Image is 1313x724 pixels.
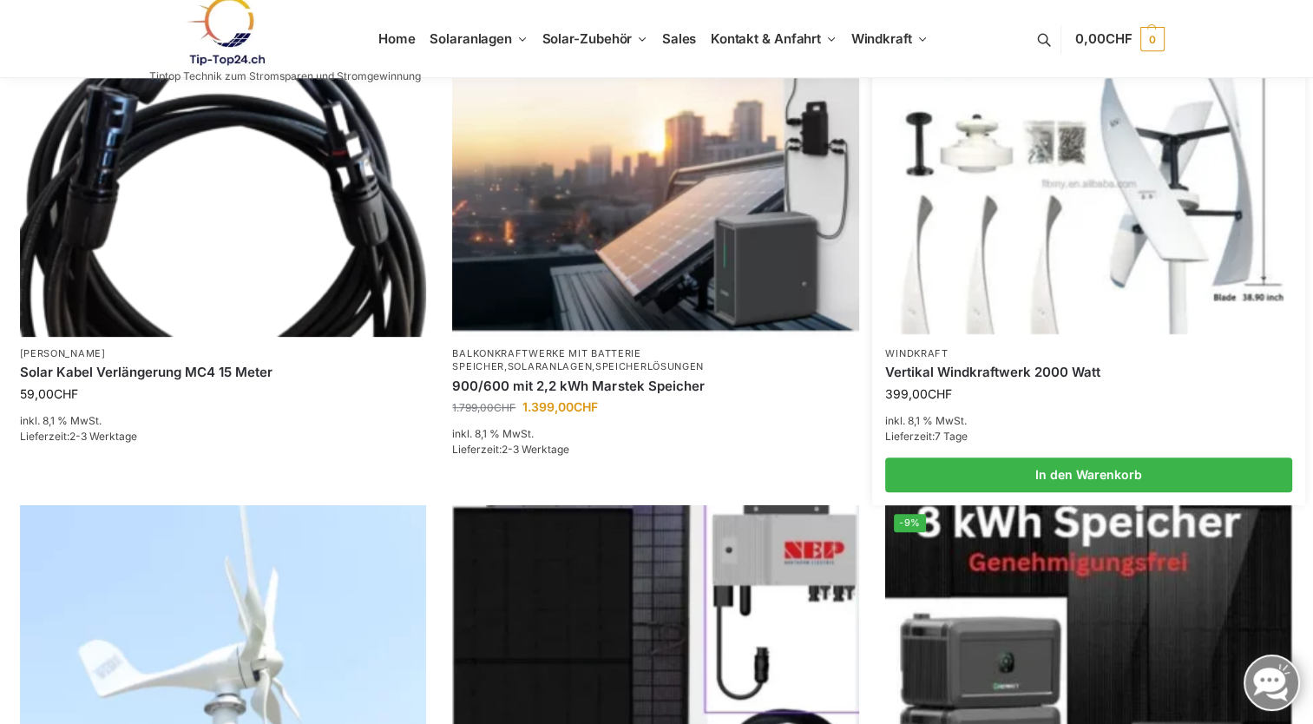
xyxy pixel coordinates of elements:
a: Vertikal Windkraftwerk 2000 Watt [885,364,1292,381]
span: Lieferzeit: [452,443,569,456]
span: CHF [574,399,598,414]
p: , , [452,347,859,374]
span: 2-3 Werktage [502,443,569,456]
span: Solaranlagen [430,30,512,47]
a: 0,00CHF 0 [1075,13,1164,65]
img: Home 5 [20,31,427,337]
p: inkl. 8,1 % MwSt. [20,413,427,429]
bdi: 1.399,00 [522,399,598,414]
a: Balkonkraftwerke mit Batterie Speicher [452,347,640,372]
a: Solar Kabel Verlängerung MC4 15 Meter [20,364,427,381]
a: Solaranlagen [508,360,592,372]
span: CHF [494,401,515,414]
p: inkl. 8,1 % MwSt. [885,413,1292,429]
a: Vertikal Windrad [890,34,1289,333]
span: 0 [1140,27,1165,51]
span: Solar-Zubehör [542,30,633,47]
bdi: 59,00 [20,386,78,401]
span: 0,00 [1075,30,1132,47]
span: Windkraft [851,30,912,47]
a: -22%Balkonkraftwerk mit Marstek Speicher [452,31,859,337]
a: Solar-Verlängerungskabel [20,31,427,337]
p: Tiptop Technik zum Stromsparen und Stromgewinnung [149,71,421,82]
span: Kontakt & Anfahrt [711,30,821,47]
span: Sales [662,30,697,47]
a: Windkraft [885,347,948,359]
span: CHF [1106,30,1132,47]
span: 7 Tage [935,430,968,443]
a: In den Warenkorb legen: „Vertikal Windkraftwerk 2000 Watt“ [885,457,1292,492]
span: CHF [928,386,952,401]
a: Speicherlösungen [595,360,704,372]
span: CHF [54,386,78,401]
a: [PERSON_NAME] [20,347,106,359]
span: Lieferzeit: [885,430,968,443]
span: Lieferzeit: [20,430,137,443]
img: Home 6 [452,31,859,337]
bdi: 1.799,00 [452,401,515,414]
span: 2-3 Werktage [69,430,137,443]
a: 900/600 mit 2,2 kWh Marstek Speicher [452,378,859,395]
bdi: 399,00 [885,386,952,401]
p: inkl. 8,1 % MwSt. [452,426,859,442]
img: Home 7 [890,34,1289,333]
